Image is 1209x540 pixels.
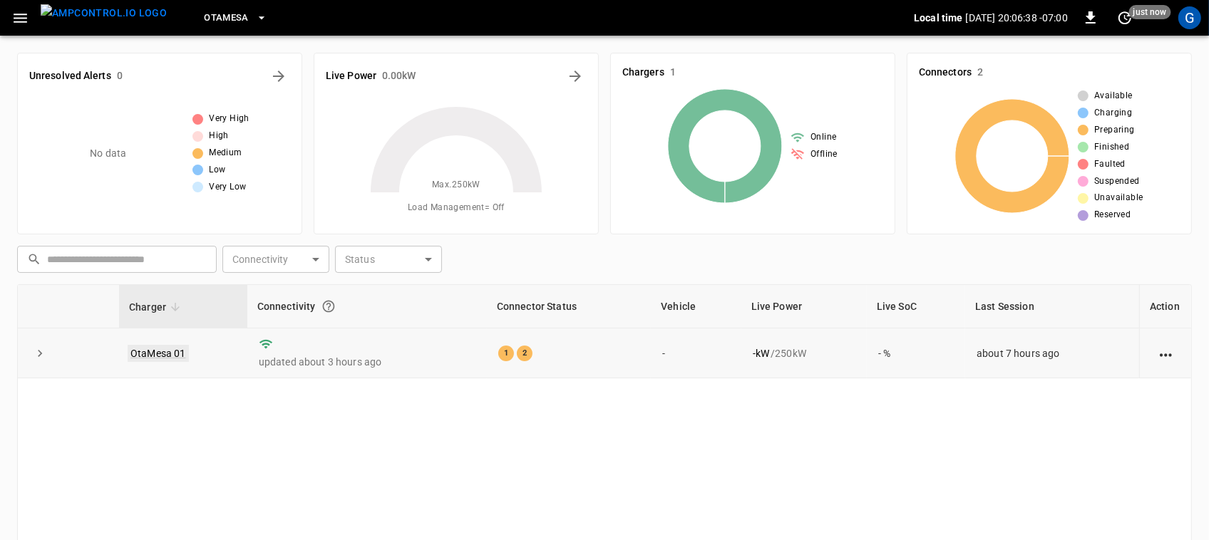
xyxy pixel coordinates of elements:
span: High [209,129,229,143]
th: Connector Status [487,285,651,328]
p: updated about 3 hours ago [259,355,475,369]
h6: Chargers [622,65,664,81]
span: just now [1129,5,1171,19]
a: OtaMesa 01 [128,345,189,362]
td: - [651,328,741,378]
span: Online [811,130,836,145]
button: Connection between the charger and our software. [316,294,341,319]
span: OtaMesa [204,10,249,26]
h6: Unresolved Alerts [29,68,111,84]
p: No data [90,146,126,161]
span: Very High [209,112,249,126]
h6: Connectors [919,65,972,81]
button: expand row [29,343,51,364]
th: Live Power [741,285,867,328]
span: Suspended [1094,175,1140,189]
span: Charger [129,298,185,316]
div: Connectivity [257,294,477,319]
span: Charging [1094,106,1132,120]
h6: 0 [117,68,123,84]
h6: 0.00 kW [382,68,416,84]
th: Live SoC [867,285,965,328]
div: action cell options [1157,346,1175,360]
span: Reserved [1094,208,1131,222]
div: profile-icon [1178,6,1201,29]
span: Very Low [209,180,246,194]
div: / 250 kW [753,346,855,360]
th: Vehicle [651,285,741,328]
div: 2 [517,346,533,361]
span: Medium [209,146,242,160]
td: - % [867,328,965,378]
img: ampcontrol.io logo [41,4,167,22]
div: 1 [498,346,514,361]
p: Local time [914,11,963,25]
td: about 7 hours ago [965,328,1139,378]
button: Energy Overview [564,65,587,88]
span: Available [1094,89,1133,103]
button: set refresh interval [1113,6,1136,29]
th: Last Session [965,285,1139,328]
span: Offline [811,147,838,162]
span: Unavailable [1094,191,1143,205]
p: [DATE] 20:06:38 -07:00 [966,11,1068,25]
span: Preparing [1094,123,1135,137]
span: Low [209,163,225,177]
span: Max. 250 kW [432,178,480,192]
p: - kW [753,346,769,360]
h6: Live Power [326,68,376,84]
h6: 1 [670,65,676,81]
th: Action [1139,285,1191,328]
span: Finished [1094,140,1129,155]
button: OtaMesa [198,4,273,32]
span: Faulted [1094,157,1126,172]
span: Load Management = Off [408,201,505,215]
button: All Alerts [267,65,290,88]
h6: 2 [977,65,983,81]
